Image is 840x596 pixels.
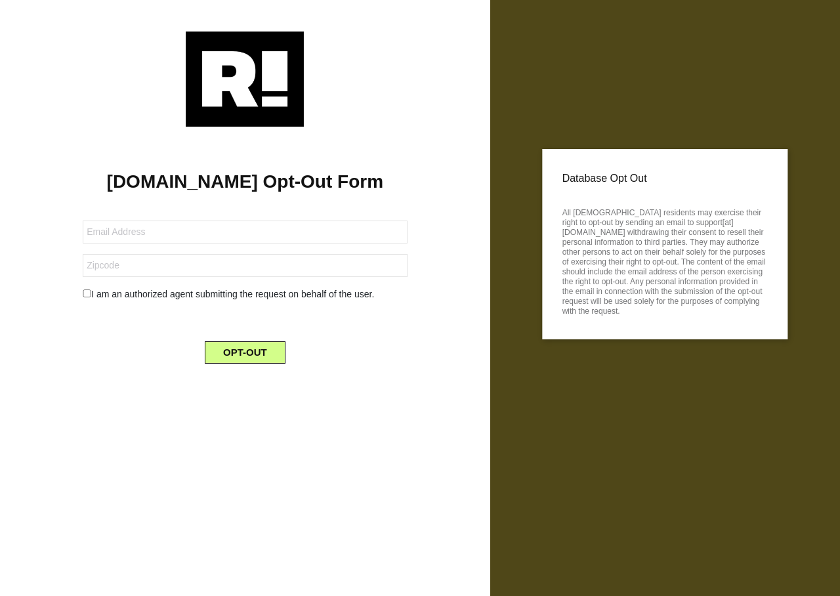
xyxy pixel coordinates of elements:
img: Retention.com [186,32,304,127]
h1: [DOMAIN_NAME] Opt-Out Form [20,171,471,193]
input: Zipcode [83,254,407,277]
p: Database Opt Out [562,169,768,188]
p: All [DEMOGRAPHIC_DATA] residents may exercise their right to opt-out by sending an email to suppo... [562,204,768,316]
input: Email Address [83,221,407,244]
div: I am an authorized agent submitting the request on behalf of the user. [73,287,417,301]
button: OPT-OUT [205,341,285,364]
